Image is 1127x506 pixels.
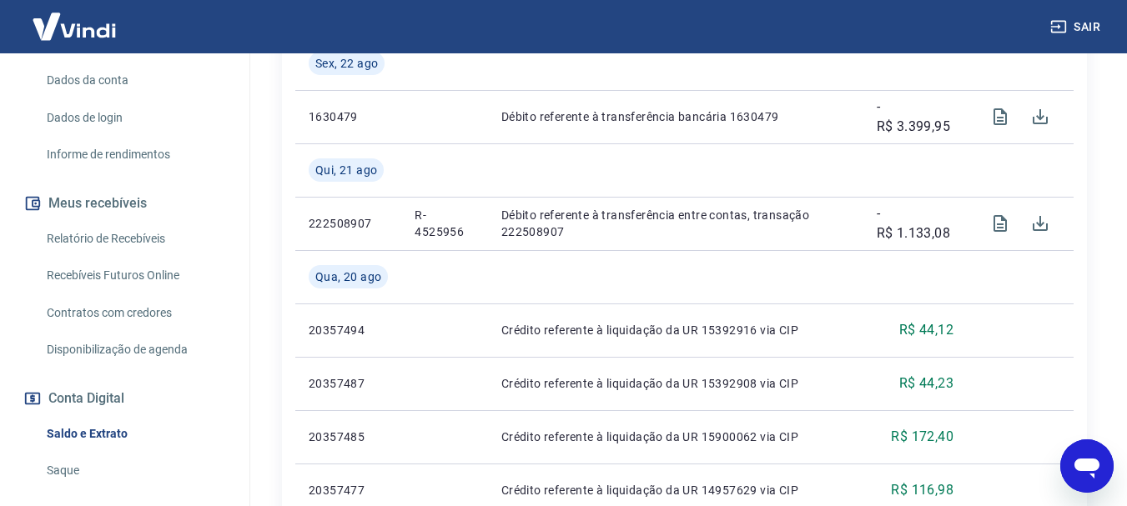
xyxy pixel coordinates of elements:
[40,222,229,256] a: Relatório de Recebíveis
[309,428,388,445] p: 20357485
[899,373,953,393] p: R$ 44,23
[877,97,953,137] p: -R$ 3.399,95
[40,101,229,135] a: Dados de login
[20,1,128,52] img: Vindi
[40,63,229,98] a: Dados da conta
[40,333,229,367] a: Disponibilização de agenda
[899,320,953,340] p: R$ 44,12
[980,203,1020,243] span: Visualizar
[309,375,388,392] p: 20357487
[40,296,229,330] a: Contratos com credores
[315,162,377,178] span: Qui, 21 ago
[309,482,388,498] p: 20357477
[501,375,850,392] p: Crédito referente à liquidação da UR 15392908 via CIP
[877,203,953,243] p: -R$ 1.133,08
[309,215,388,232] p: 222508907
[891,480,953,500] p: R$ 116,98
[40,258,229,293] a: Recebíveis Futuros Online
[40,138,229,172] a: Informe de rendimentos
[501,322,850,338] p: Crédito referente à liquidação da UR 15392916 via CIP
[501,207,850,240] p: Débito referente à transferência entre contas, transação 222508907
[309,322,388,338] p: 20357494
[20,380,229,417] button: Conta Digital
[1020,203,1060,243] span: Download
[315,55,378,72] span: Sex, 22 ago
[501,482,850,498] p: Crédito referente à liquidação da UR 14957629 via CIP
[415,207,474,240] p: R-4525956
[891,427,953,447] p: R$ 172,40
[309,108,388,125] p: 1630479
[1020,97,1060,137] span: Download
[501,108,850,125] p: Débito referente à transferência bancária 1630479
[1060,439,1114,493] iframe: Botão para abrir a janela de mensagens
[315,268,381,285] span: Qua, 20 ago
[20,185,229,222] button: Meus recebíveis
[1047,12,1107,43] button: Sair
[40,417,229,451] a: Saldo e Extrato
[40,453,229,488] a: Saque
[501,428,850,445] p: Crédito referente à liquidação da UR 15900062 via CIP
[980,97,1020,137] span: Visualizar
